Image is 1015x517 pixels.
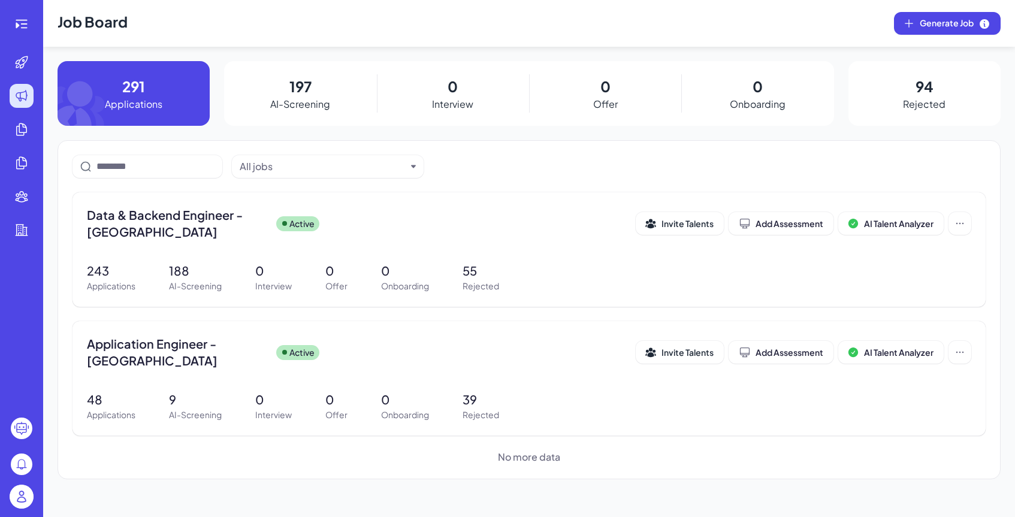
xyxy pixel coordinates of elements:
button: Add Assessment [729,212,833,235]
div: Add Assessment [739,217,823,229]
p: AI-Screening [270,97,330,111]
p: Rejected [463,409,499,421]
p: Active [289,217,315,230]
p: 188 [169,262,222,280]
p: AI-Screening [169,409,222,421]
p: 0 [753,75,763,97]
p: Applications [87,409,135,421]
p: Offer [325,409,348,421]
p: 0 [381,262,429,280]
button: Generate Job [894,12,1001,35]
p: 0 [325,391,348,409]
p: Applications [87,280,135,292]
p: Onboarding [381,280,429,292]
span: AI Talent Analyzer [864,347,934,358]
p: Active [289,346,315,359]
button: Add Assessment [729,341,833,364]
span: Application Engineer - [GEOGRAPHIC_DATA] [87,335,267,369]
button: AI Talent Analyzer [838,212,944,235]
button: Invite Talents [636,341,724,364]
p: Rejected [903,97,945,111]
p: 39 [463,391,499,409]
p: 48 [87,391,135,409]
p: Offer [593,97,618,111]
p: 94 [916,75,934,97]
span: Data & Backend Engineer - [GEOGRAPHIC_DATA] [87,207,267,240]
span: Generate Job [920,17,990,30]
p: Interview [255,409,292,421]
p: 243 [87,262,135,280]
p: 0 [381,391,429,409]
p: 291 [122,75,145,97]
p: Onboarding [381,409,429,421]
p: AI-Screening [169,280,222,292]
div: All jobs [240,159,273,174]
p: 0 [600,75,611,97]
button: Invite Talents [636,212,724,235]
p: 0 [255,262,292,280]
img: user_logo.png [10,485,34,509]
p: Interview [255,280,292,292]
span: No more data [498,450,560,464]
button: AI Talent Analyzer [838,341,944,364]
p: 0 [255,391,292,409]
p: Applications [105,97,162,111]
p: 0 [325,262,348,280]
span: AI Talent Analyzer [864,218,934,229]
div: Add Assessment [739,346,823,358]
span: Invite Talents [661,218,714,229]
p: 197 [289,75,312,97]
p: Offer [325,280,348,292]
p: Onboarding [730,97,786,111]
span: Invite Talents [661,347,714,358]
p: 9 [169,391,222,409]
p: Rejected [463,280,499,292]
button: All jobs [240,159,406,174]
p: 0 [448,75,458,97]
p: 55 [463,262,499,280]
p: Interview [432,97,473,111]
